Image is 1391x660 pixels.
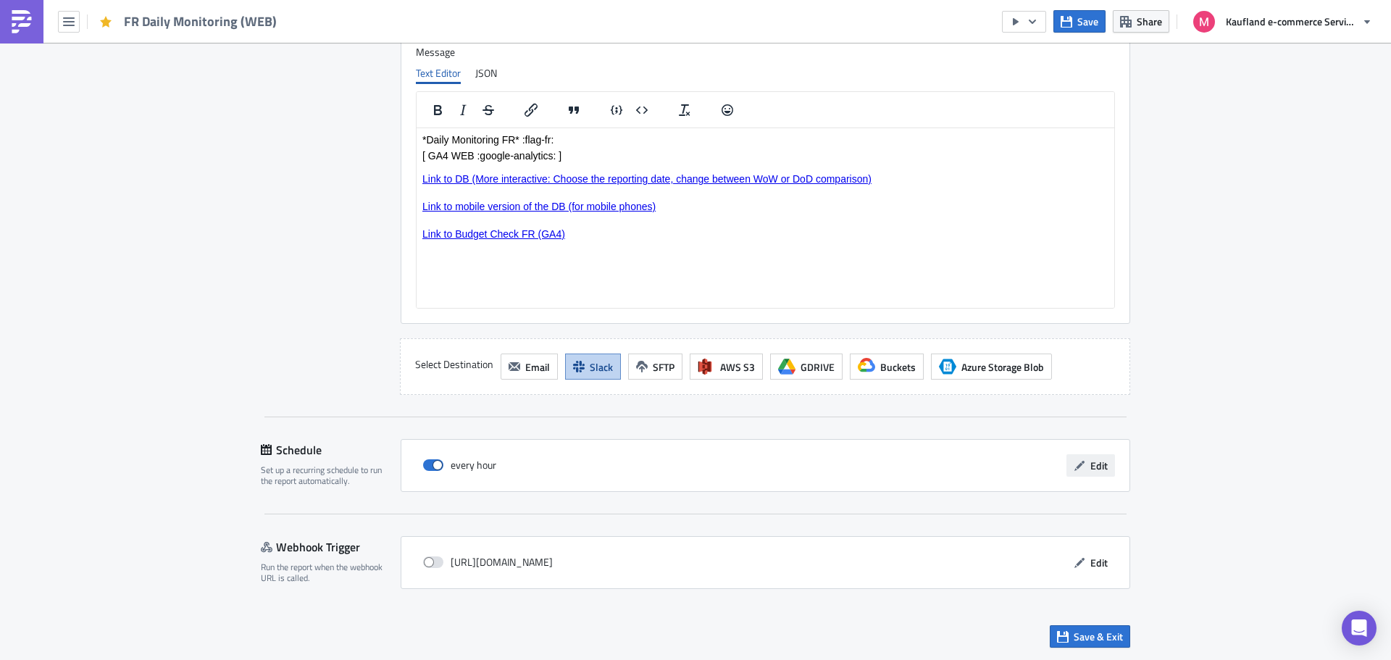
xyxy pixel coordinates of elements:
button: Clear formatting [672,100,697,120]
button: Email [501,354,558,380]
button: Insert/edit link [519,100,543,120]
button: Azure Storage BlobAzure Storage Blob [931,354,1052,380]
span: SFTP [653,359,674,375]
button: Bold [425,100,450,120]
span: Edit [1090,555,1108,570]
button: AWS S3 [690,354,763,380]
span: FR Daily Monitoring (WEB) [124,13,278,30]
span: GDRIVE [801,359,835,375]
div: Set up a recurring schedule to run the report automatically. [261,464,391,487]
img: Avatar [1192,9,1216,34]
button: Insert code block [630,100,654,120]
label: Select Destination [415,354,493,375]
div: Webhook Trigger [261,536,401,558]
span: Edit [1090,458,1108,473]
button: Emojis [715,100,740,120]
button: Buckets [850,354,924,380]
label: Message [416,46,1115,59]
iframe: Rich Text Area [417,128,1114,308]
img: PushMetrics [10,10,33,33]
span: Kaufland e-commerce Services GmbH & Co. KG [1226,14,1356,29]
button: Insert code line [604,100,629,120]
span: Email [525,359,550,375]
button: Save [1053,10,1106,33]
button: Kaufland e-commerce Services GmbH & Co. KG [1185,6,1380,38]
button: Edit [1066,454,1115,477]
span: Share [1137,14,1162,29]
span: Slack [590,359,613,375]
div: Open Intercom Messenger [1342,611,1377,646]
button: Share [1113,10,1169,33]
span: Save & Exit [1074,629,1123,644]
span: Azure Storage Blob [961,359,1044,375]
span: Save [1077,14,1098,29]
button: Italic [451,100,475,120]
div: every hour [423,454,496,476]
button: Slack [565,354,621,380]
div: JSON [475,62,497,84]
button: SFTP [628,354,682,380]
div: Text Editor [416,62,461,84]
div: Schedule [261,439,401,461]
span: Azure Storage Blob [939,358,956,375]
div: Run the report when the webhook URL is called. [261,561,391,584]
span: AWS S3 [720,359,755,375]
button: Blockquote [561,100,586,120]
div: [URL][DOMAIN_NAME] [423,551,553,573]
button: GDRIVE [770,354,843,380]
button: Edit [1066,551,1115,574]
button: Strikethrough [476,100,501,120]
button: Save & Exit [1050,625,1130,648]
span: Buckets [880,359,916,375]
